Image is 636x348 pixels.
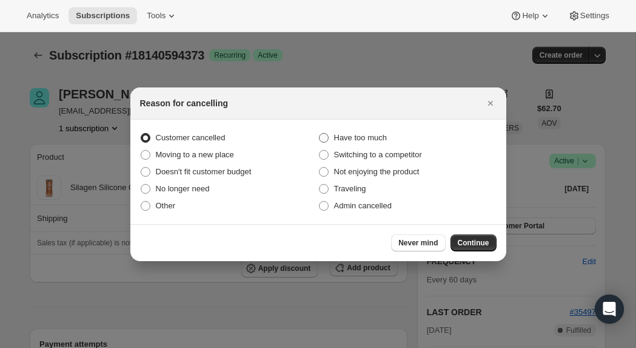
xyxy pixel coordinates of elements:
[482,95,499,112] button: Close
[140,97,228,109] h2: Reason for cancelling
[391,234,445,251] button: Never mind
[450,234,497,251] button: Continue
[595,295,624,324] div: Open Intercom Messenger
[503,7,558,24] button: Help
[458,238,489,248] span: Continue
[156,184,210,193] span: No longer need
[139,7,185,24] button: Tools
[561,7,617,24] button: Settings
[580,11,609,21] span: Settings
[334,201,392,210] span: Admin cancelled
[19,7,66,24] button: Analytics
[334,150,422,159] span: Switching to a competitor
[334,167,420,176] span: Not enjoying the product
[69,7,137,24] button: Subscriptions
[156,167,252,176] span: Doesn't fit customer budget
[522,11,538,21] span: Help
[156,133,226,142] span: Customer cancelled
[27,11,59,21] span: Analytics
[398,238,438,248] span: Never mind
[334,184,366,193] span: Traveling
[156,201,176,210] span: Other
[76,11,130,21] span: Subscriptions
[156,150,234,159] span: Moving to a new place
[334,133,387,142] span: Have too much
[147,11,166,21] span: Tools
